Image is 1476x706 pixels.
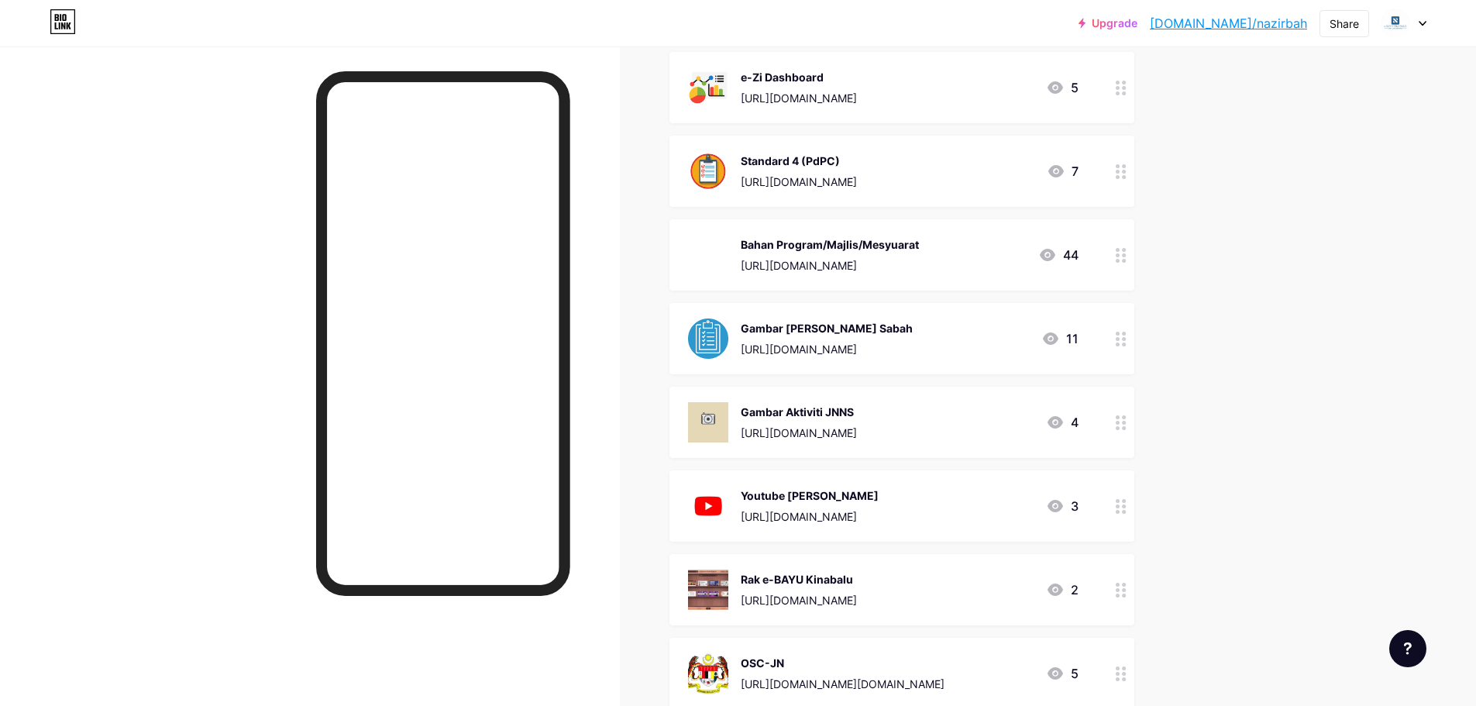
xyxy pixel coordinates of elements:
[688,402,728,443] img: Gambar Aktiviti JNNS
[741,153,857,169] div: Standard 4 (PdPC)
[741,404,857,420] div: Gambar Aktiviti JNNS
[1046,78,1079,97] div: 5
[741,90,857,106] div: [URL][DOMAIN_NAME]
[1046,413,1079,432] div: 4
[1038,246,1079,264] div: 44
[688,319,728,359] img: Gambar Warga JNN Sabah
[1079,17,1137,29] a: Upgrade
[1046,580,1079,599] div: 2
[741,592,857,608] div: [URL][DOMAIN_NAME]
[688,151,728,191] img: Standard 4 (PdPC)
[741,487,879,504] div: Youtube [PERSON_NAME]
[741,69,857,85] div: e-Zi Dashboard
[688,570,728,610] img: Rak e-BAYU Kinabalu
[741,655,944,671] div: OSC-JN
[741,341,913,357] div: [URL][DOMAIN_NAME]
[688,486,728,526] img: Youtube JNN Sabah
[1046,497,1079,515] div: 3
[741,676,944,692] div: [URL][DOMAIN_NAME][DOMAIN_NAME]
[1047,162,1079,181] div: 7
[688,653,728,694] img: OSC-JN
[1150,14,1307,33] a: [DOMAIN_NAME]/nazirbah
[1330,15,1359,32] div: Share
[741,236,919,253] div: Bahan Program/Majlis/Mesyuarat
[741,257,919,274] div: [URL][DOMAIN_NAME]
[1041,329,1079,348] div: 11
[741,174,857,190] div: [URL][DOMAIN_NAME]
[688,235,728,275] img: Bahan Program/Majlis/Mesyuarat
[741,320,913,336] div: Gambar [PERSON_NAME] Sabah
[741,508,879,525] div: [URL][DOMAIN_NAME]
[741,571,857,587] div: Rak e-BAYU Kinabalu
[741,425,857,441] div: [URL][DOMAIN_NAME]
[688,67,728,108] img: e-Zi Dashboard
[1046,664,1079,683] div: 5
[1381,9,1410,38] img: nazir baharu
